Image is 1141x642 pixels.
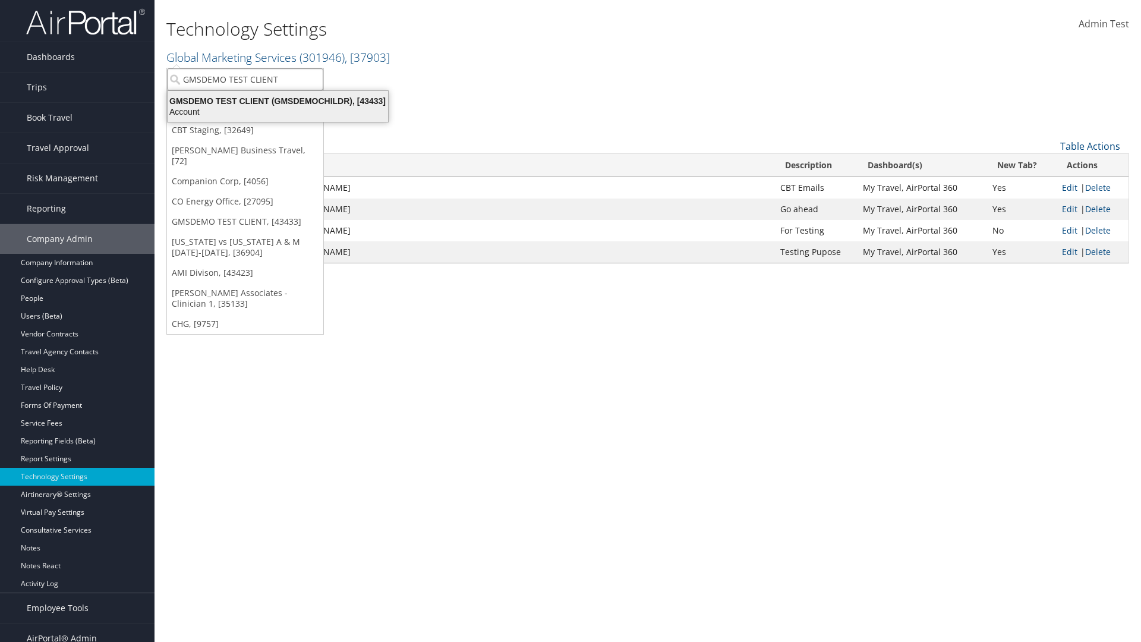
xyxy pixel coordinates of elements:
a: Edit [1062,182,1077,193]
a: CHG, [9757] [167,314,323,334]
td: Yes [986,241,1056,263]
div: Account [160,106,395,117]
a: Edit [1062,203,1077,215]
td: [URL][DOMAIN_NAME] [255,241,774,263]
th: Description [774,154,857,177]
div: GMSDEMO TEST CLIENT (GMSDEMOCHILDR), [43433] [160,96,395,106]
h1: Technology Settings [166,17,808,42]
a: Companion Corp, [4056] [167,171,323,191]
span: Admin Test [1079,17,1129,30]
a: [PERSON_NAME] Business Travel, [72] [167,140,323,171]
a: Admin Test [1079,6,1129,43]
a: Edit [1062,225,1077,236]
th: Dashboard(s) [857,154,986,177]
td: For Testing [774,220,857,241]
td: | [1056,220,1129,241]
a: CO Energy Office, [27095] [167,191,323,212]
input: Search Accounts [167,68,323,90]
a: CBT Staging, [32649] [167,120,323,140]
td: No [986,220,1056,241]
td: [URL][DOMAIN_NAME] [255,199,774,220]
td: My Travel, AirPortal 360 [857,177,986,199]
td: My Travel, AirPortal 360 [857,241,986,263]
span: Dashboards [27,42,75,72]
th: Url [255,154,774,177]
td: Yes [986,199,1056,220]
a: [PERSON_NAME] Associates - Clinician 1, [35133] [167,283,323,314]
a: Delete [1085,246,1111,257]
a: GMSDEMO TEST CLIENT, [43433] [167,212,323,232]
a: Delete [1085,182,1111,193]
a: Global Marketing Services [166,49,390,65]
td: My Travel, AirPortal 360 [857,220,986,241]
td: Yes [986,177,1056,199]
td: | [1056,241,1129,263]
td: | [1056,199,1129,220]
span: Book Travel [27,103,73,133]
a: AMI Divison, [43423] [167,263,323,283]
span: Trips [27,73,47,102]
span: Employee Tools [27,593,89,623]
img: airportal-logo.png [26,8,145,36]
span: , [ 37903 ] [345,49,390,65]
a: Edit [1062,246,1077,257]
td: [URL][DOMAIN_NAME] [255,177,774,199]
a: [US_STATE] vs [US_STATE] A & M [DATE]-[DATE], [36904] [167,232,323,263]
th: Actions [1056,154,1129,177]
span: ( 301946 ) [300,49,345,65]
td: My Travel, AirPortal 360 [857,199,986,220]
a: Delete [1085,203,1111,215]
a: Delete [1085,225,1111,236]
td: [URL][DOMAIN_NAME] [255,220,774,241]
td: Go ahead [774,199,857,220]
td: Testing Pupose [774,241,857,263]
td: CBT Emails [774,177,857,199]
span: Company Admin [27,224,93,254]
td: | [1056,177,1129,199]
span: Travel Approval [27,133,89,163]
th: New Tab? [986,154,1056,177]
span: Reporting [27,194,66,224]
a: Table Actions [1060,140,1120,153]
span: Risk Management [27,163,98,193]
